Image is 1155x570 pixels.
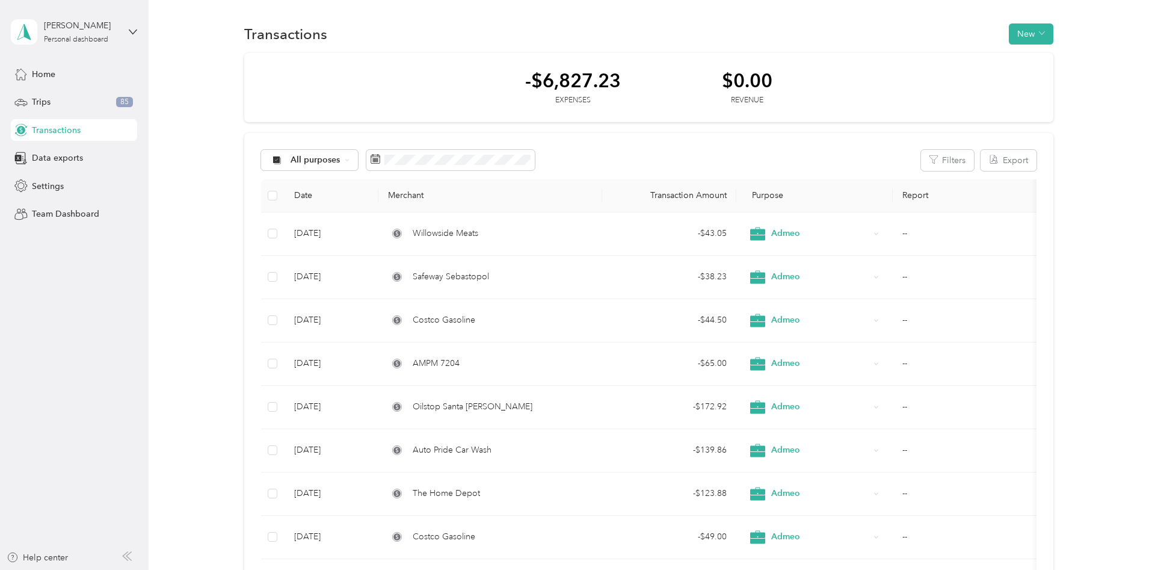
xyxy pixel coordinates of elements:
[893,429,1042,472] td: --
[771,270,869,283] span: Admeo
[1088,503,1155,570] iframe: Everlance-gr Chat Button Frame
[413,227,478,240] span: Willowside Meats
[771,530,869,544] span: Admeo
[893,212,1042,256] td: --
[291,156,340,164] span: All purposes
[525,95,621,106] div: Expenses
[32,180,64,193] span: Settings
[921,150,974,171] button: Filters
[771,400,869,414] span: Admeo
[771,357,869,370] span: Admeo
[413,444,491,457] span: Auto Pride Car Wash
[1009,23,1053,45] button: New
[32,96,51,108] span: Trips
[771,314,869,327] span: Admeo
[285,342,378,386] td: [DATE]
[612,400,727,414] div: - $172.92
[612,314,727,327] div: - $44.50
[413,530,475,544] span: Costco Gasoline
[285,516,378,559] td: [DATE]
[285,429,378,472] td: [DATE]
[285,299,378,342] td: [DATE]
[722,70,772,91] div: $0.00
[602,179,736,212] th: Transaction Amount
[116,97,133,108] span: 85
[612,270,727,283] div: - $38.23
[413,314,475,327] span: Costco Gasoline
[612,227,727,240] div: - $43.05
[612,487,727,500] div: - $123.88
[771,227,869,240] span: Admeo
[44,36,108,43] div: Personal dashboard
[981,150,1036,171] button: Export
[413,487,480,500] span: The Home Depot
[413,270,489,283] span: Safeway Sebastopol
[7,551,68,564] button: Help center
[285,472,378,516] td: [DATE]
[285,212,378,256] td: [DATE]
[893,299,1042,342] td: --
[612,530,727,544] div: - $49.00
[413,357,460,370] span: AMPM 7204
[413,400,532,414] span: Oilstop Santa [PERSON_NAME]
[32,68,55,81] span: Home
[32,208,99,220] span: Team Dashboard
[722,95,772,106] div: Revenue
[771,444,869,457] span: Admeo
[893,179,1042,212] th: Report
[893,472,1042,516] td: --
[612,444,727,457] div: - $139.86
[285,256,378,299] td: [DATE]
[244,28,327,40] h1: Transactions
[893,516,1042,559] td: --
[32,124,81,137] span: Transactions
[32,152,83,164] span: Data exports
[893,386,1042,429] td: --
[525,70,621,91] div: -$6,827.23
[746,190,784,200] span: Purpose
[771,487,869,500] span: Admeo
[893,256,1042,299] td: --
[44,19,119,32] div: [PERSON_NAME]
[893,342,1042,386] td: --
[285,179,378,212] th: Date
[378,179,602,212] th: Merchant
[285,386,378,429] td: [DATE]
[612,357,727,370] div: - $65.00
